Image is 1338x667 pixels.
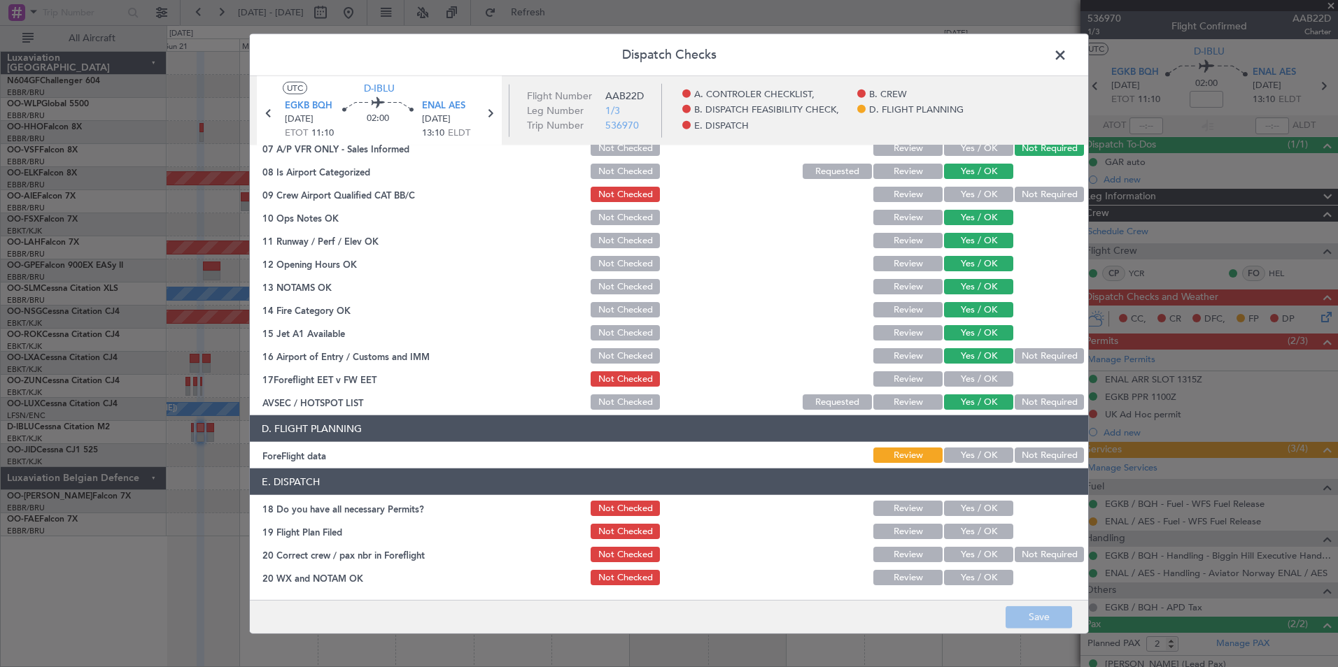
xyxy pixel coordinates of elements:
[250,34,1088,76] header: Dispatch Checks
[1015,394,1084,410] button: Not Required
[1015,187,1084,202] button: Not Required
[1015,141,1084,156] button: Not Required
[1015,447,1084,463] button: Not Required
[1015,547,1084,562] button: Not Required
[1015,348,1084,364] button: Not Required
